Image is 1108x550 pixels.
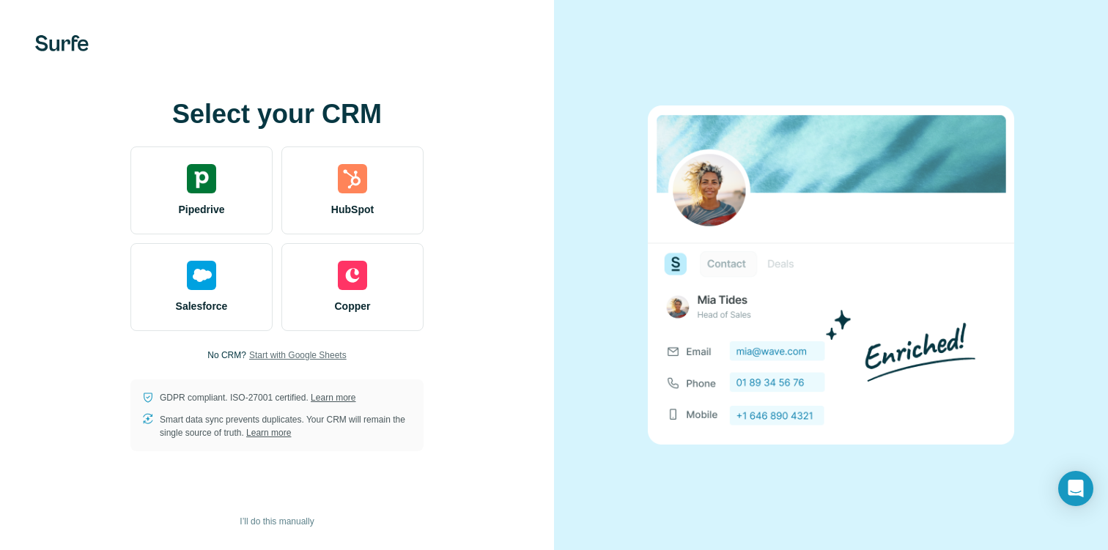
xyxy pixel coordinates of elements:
[338,261,367,290] img: copper's logo
[160,391,355,404] p: GDPR compliant. ISO-27001 certified.
[35,35,89,51] img: Surfe's logo
[249,349,347,362] button: Start with Google Sheets
[311,393,355,403] a: Learn more
[338,164,367,193] img: hubspot's logo
[207,349,246,362] p: No CRM?
[246,428,291,438] a: Learn more
[331,202,374,217] span: HubSpot
[335,299,371,313] span: Copper
[1058,471,1093,506] div: Open Intercom Messenger
[240,515,314,528] span: I’ll do this manually
[178,202,224,217] span: Pipedrive
[187,164,216,193] img: pipedrive's logo
[229,510,324,532] button: I’ll do this manually
[187,261,216,290] img: salesforce's logo
[160,413,412,439] p: Smart data sync prevents duplicates. Your CRM will remain the single source of truth.
[176,299,228,313] span: Salesforce
[648,105,1014,445] img: none image
[130,100,424,129] h1: Select your CRM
